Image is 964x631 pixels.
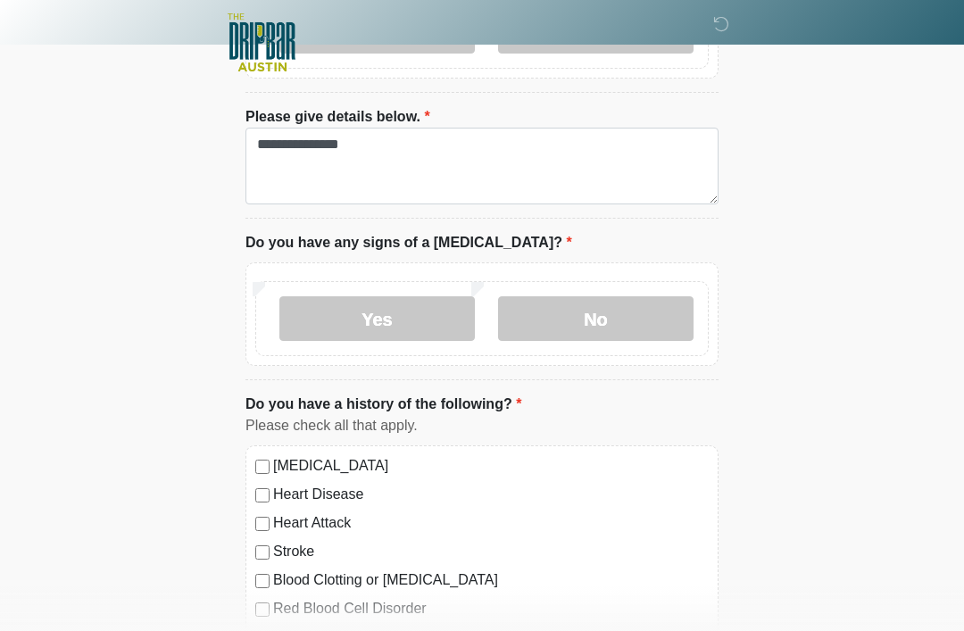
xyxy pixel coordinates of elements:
label: Yes [279,296,475,341]
input: Blood Clotting or [MEDICAL_DATA] [255,574,270,588]
label: Please give details below. [245,106,430,128]
label: [MEDICAL_DATA] [273,455,709,477]
input: Heart Disease [255,488,270,502]
input: [MEDICAL_DATA] [255,460,270,474]
input: Stroke [255,545,270,560]
input: Heart Attack [255,517,270,531]
label: Blood Clotting or [MEDICAL_DATA] [273,569,709,591]
img: The DRIPBaR - Austin The Domain Logo [228,13,295,71]
label: Heart Attack [273,512,709,534]
label: Stroke [273,541,709,562]
label: No [498,296,694,341]
div: Please check all that apply. [245,415,719,436]
label: Do you have any signs of a [MEDICAL_DATA]? [245,232,572,253]
label: Do you have a history of the following? [245,394,521,415]
label: Red Blood Cell Disorder [273,598,709,619]
input: Red Blood Cell Disorder [255,602,270,617]
label: Heart Disease [273,484,709,505]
